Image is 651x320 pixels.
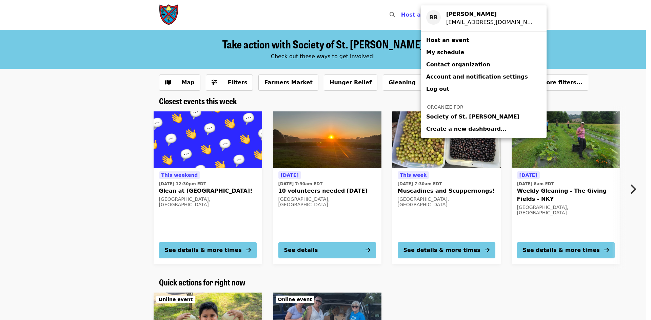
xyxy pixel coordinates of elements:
span: Log out [426,86,449,92]
span: Contact organization [426,61,490,68]
a: BB[PERSON_NAME][EMAIL_ADDRESS][DOMAIN_NAME] [421,8,547,28]
span: Account and notification settings [426,73,528,80]
a: Create a new dashboard… [421,123,547,135]
span: Organize for [427,104,463,110]
a: Contact organization [421,59,547,71]
div: BB [426,10,441,25]
strong: [PERSON_NAME] [446,11,497,17]
span: Society of St. [PERSON_NAME] [426,113,519,121]
div: va-glean@endhunger.org [446,18,536,26]
div: Ben Breene [446,10,536,18]
a: Society of St. [PERSON_NAME] [421,111,547,123]
a: Log out [421,83,547,95]
span: My schedule [426,49,464,56]
a: Host an event [421,34,547,46]
a: My schedule [421,46,547,59]
span: Create a new dashboard… [426,126,506,132]
span: Host an event [426,37,469,43]
a: Account and notification settings [421,71,547,83]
